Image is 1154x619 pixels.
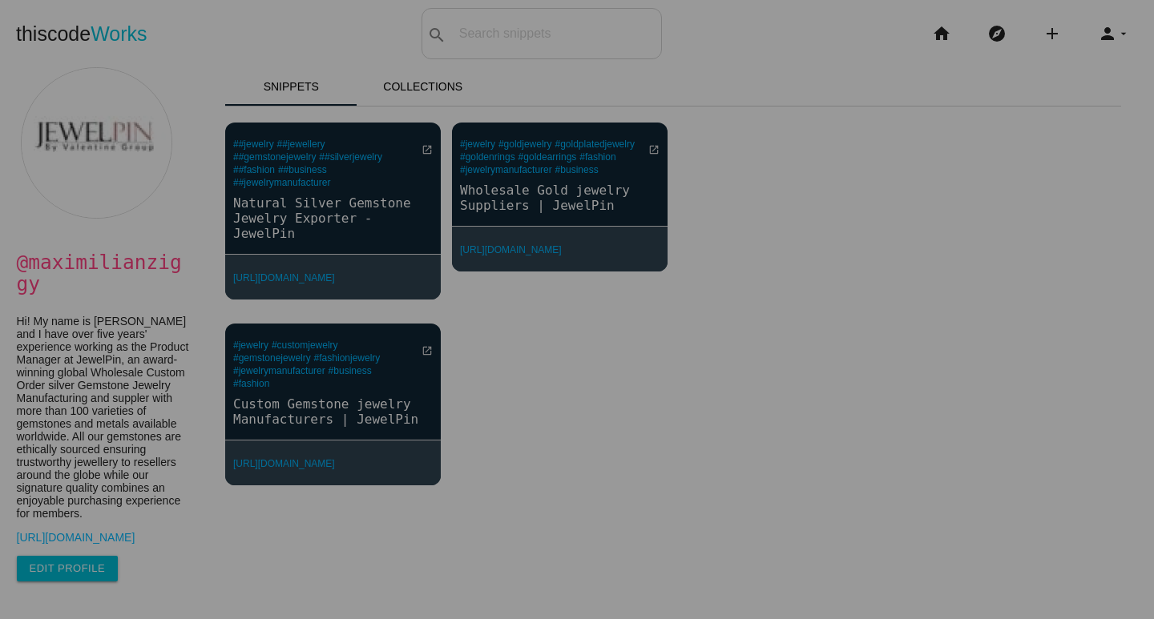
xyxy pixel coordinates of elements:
[21,67,172,219] img: 3565c051e1386c3ecc0804e97c3e2f0c
[451,17,661,50] input: Search snippets
[225,395,441,428] a: Custom Gemstone jewelry Manufacturers | JewelPin
[460,244,562,255] a: [URL][DOMAIN_NAME]
[319,151,382,163] a: ##silverjewelry
[277,139,325,150] a: ##jewellery
[1117,8,1130,59] i: arrow_drop_down
[636,135,660,164] a: open_in_new
[555,164,599,175] a: #business
[422,336,433,365] i: open_in_new
[233,177,330,188] a: ##jewelrymanufacturer
[225,194,441,243] a: Natural Silver Gemstone Jewelry Exporter - JewelPin
[314,352,381,364] a: #fashionjewelry
[233,272,335,283] a: [URL][DOMAIN_NAME]
[233,164,275,175] a: ##fashion
[498,139,552,150] a: #goldjewelry
[278,164,327,175] a: ##business
[233,151,316,163] a: ##gemstonejewelry
[329,365,372,376] a: #business
[233,340,268,351] a: #jewelry
[409,135,433,164] a: open_in_new
[16,8,147,59] a: thiscodeWorks
[272,340,338,351] a: #customjewelry
[932,8,951,59] i: home
[1043,8,1062,59] i: add
[518,151,577,163] a: #goldearrings
[233,365,325,376] a: #jewelrymanufacturer
[460,139,495,150] a: #jewelry
[225,67,357,106] a: Snippets
[17,531,192,544] a: [URL][DOMAIN_NAME]
[987,8,1007,59] i: explore
[233,139,274,150] a: ##jewelry
[409,336,433,365] a: open_in_new
[579,151,615,163] a: #fashion
[17,252,192,295] h1: @maximilianziggy
[422,135,433,164] i: open_in_new
[17,556,119,581] a: Edit Profile
[91,22,147,45] span: Works
[1098,8,1117,59] i: person
[233,458,335,469] a: [URL][DOMAIN_NAME]
[427,10,446,61] i: search
[460,151,515,163] a: #goldenrings
[648,135,660,164] i: open_in_new
[357,67,490,106] a: Collections
[233,378,269,389] a: #fashion
[422,9,451,58] button: search
[17,315,192,520] p: Hi! My name is [PERSON_NAME] and I have over five years' experience working as the Product Manage...
[233,352,311,364] a: #gemstonejewelry
[460,164,552,175] a: #jewelrymanufacturer
[452,181,668,215] a: Wholesale Gold jewelry Suppliers | JewelPin
[555,139,635,150] a: #goldplatedjewelry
